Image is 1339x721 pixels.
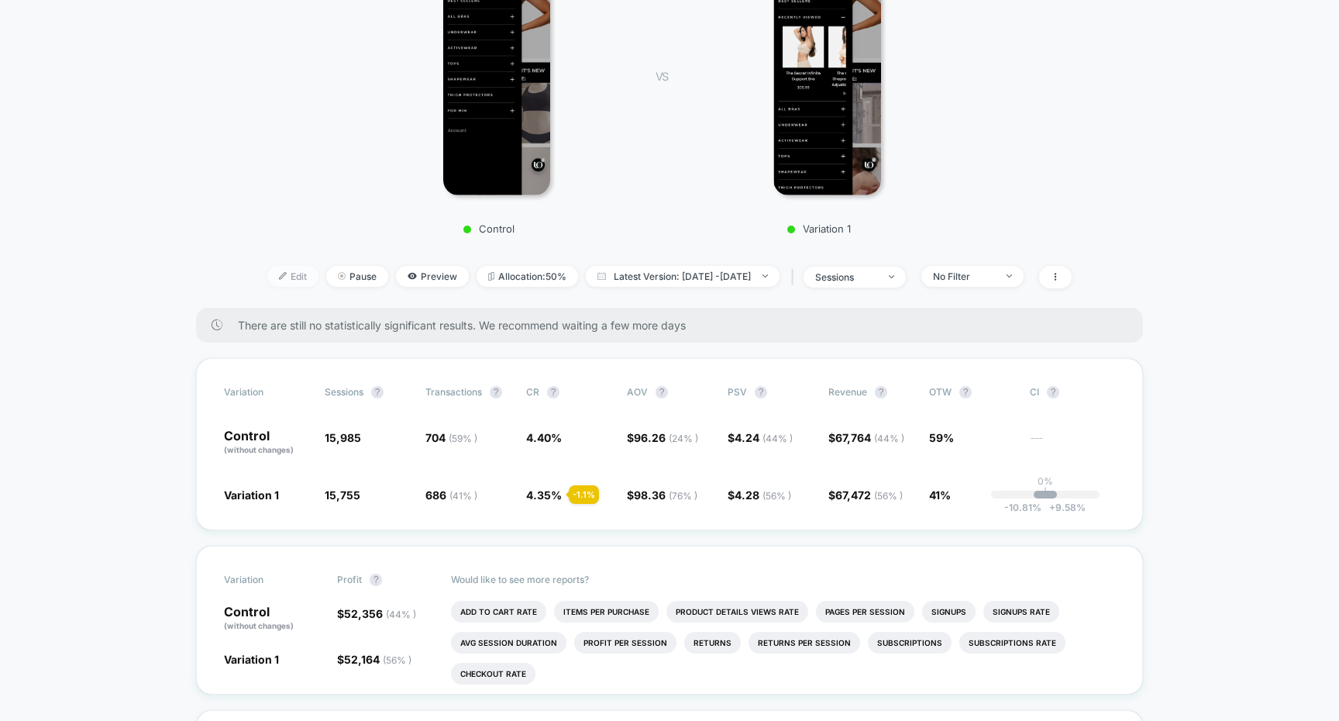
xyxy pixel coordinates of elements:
[569,485,599,504] div: - 1.1 %
[828,431,904,444] span: $
[666,601,808,623] li: Product Details Views Rate
[1030,433,1115,456] span: ---
[547,386,559,398] button: ?
[959,632,1065,654] li: Subscriptions Rate
[735,488,791,502] span: 4.28
[425,386,482,398] span: Transactions
[1007,274,1012,278] img: end
[816,601,914,623] li: Pages Per Session
[279,272,287,280] img: edit
[684,632,741,654] li: Returns
[344,653,411,666] span: 52,164
[634,488,697,502] span: 98.36
[929,431,954,444] span: 59%
[835,431,904,444] span: 67,764
[815,271,877,283] div: sessions
[627,386,648,398] span: AOV
[728,386,747,398] span: PSV
[526,386,539,398] span: CR
[669,433,698,444] span: ( 24 % )
[224,621,294,630] span: (without changes)
[762,490,791,502] span: ( 56 % )
[762,433,793,444] span: ( 44 % )
[983,601,1059,623] li: Signups Rate
[1049,502,1055,513] span: +
[325,431,361,444] span: 15,985
[451,574,1116,585] p: Would like to see more reports?
[449,433,477,444] span: ( 59 % )
[828,488,903,502] span: $
[337,607,416,620] span: $
[669,490,697,502] span: ( 76 % )
[325,488,360,502] span: 15,755
[1030,386,1115,398] span: CI
[889,275,894,278] img: end
[490,386,502,398] button: ?
[749,632,860,654] li: Returns Per Session
[634,431,698,444] span: 96.26
[224,488,279,502] span: Variation 1
[238,319,1112,332] span: There are still no statistically significant results. We recommend waiting a few more days
[344,607,416,620] span: 52,356
[425,488,477,502] span: 686
[371,386,384,398] button: ?
[451,663,535,685] li: Checkout Rate
[1038,475,1053,487] p: 0%
[267,266,318,287] span: Edit
[224,445,294,454] span: (without changes)
[959,386,972,398] button: ?
[526,488,562,502] span: 4.35 %
[755,386,767,398] button: ?
[1047,386,1059,398] button: ?
[933,271,995,282] div: No Filter
[627,431,698,444] span: $
[449,490,477,502] span: ( 41 % )
[728,431,793,444] span: $
[337,574,362,585] span: Profit
[735,431,793,444] span: 4.24
[597,272,606,280] img: calendar
[922,601,976,623] li: Signups
[353,223,625,235] p: Control
[383,654,411,666] span: ( 56 % )
[1004,502,1041,513] span: -10.81 %
[386,609,416,620] span: ( 44 % )
[874,490,903,502] span: ( 56 % )
[828,386,867,398] span: Revenue
[868,632,952,654] li: Subscriptions
[627,488,697,502] span: $
[326,266,388,287] span: Pause
[1041,502,1086,513] span: 9.58 %
[224,429,309,456] p: Control
[337,653,411,666] span: $
[224,386,309,398] span: Variation
[224,653,279,666] span: Variation 1
[396,266,469,287] span: Preview
[477,266,578,287] span: Allocation: 50%
[762,274,768,278] img: end
[224,574,309,586] span: Variation
[929,386,1014,398] span: OTW
[929,488,951,502] span: 41%
[787,266,804,288] span: |
[338,272,346,280] img: end
[554,601,659,623] li: Items Per Purchase
[656,70,668,83] span: VS
[526,431,562,444] span: 4.40 %
[1044,487,1047,498] p: |
[451,601,546,623] li: Add To Cart Rate
[488,272,494,281] img: rebalance
[586,266,780,287] span: Latest Version: [DATE] - [DATE]
[425,431,477,444] span: 704
[728,488,791,502] span: $
[451,632,566,654] li: Avg Session Duration
[574,632,676,654] li: Profit Per Session
[325,386,363,398] span: Sessions
[656,386,668,398] button: ?
[224,605,322,632] p: Control
[683,223,955,235] p: Variation 1
[874,433,904,444] span: ( 44 % )
[875,386,887,398] button: ?
[835,488,903,502] span: 67,472
[370,574,382,586] button: ?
